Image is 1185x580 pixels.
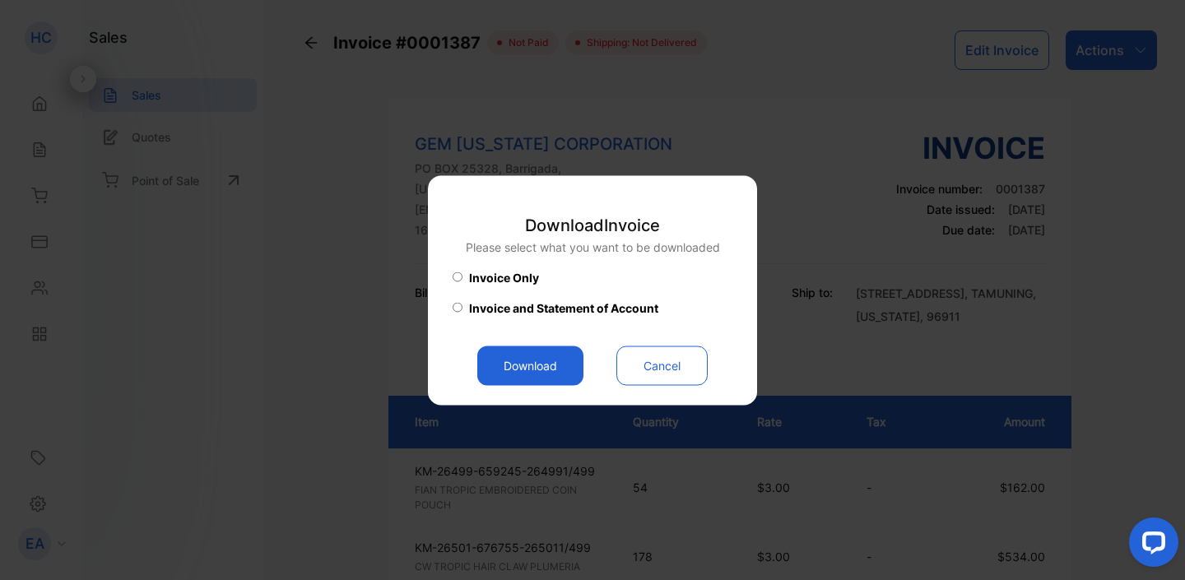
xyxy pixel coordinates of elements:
span: Invoice Only [469,268,539,285]
p: Please select what you want to be downloaded [466,238,720,255]
button: Download [477,346,583,385]
p: Download Invoice [466,212,720,237]
span: Invoice and Statement of Account [469,299,658,316]
button: Cancel [616,346,708,385]
iframe: LiveChat chat widget [1116,511,1185,580]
